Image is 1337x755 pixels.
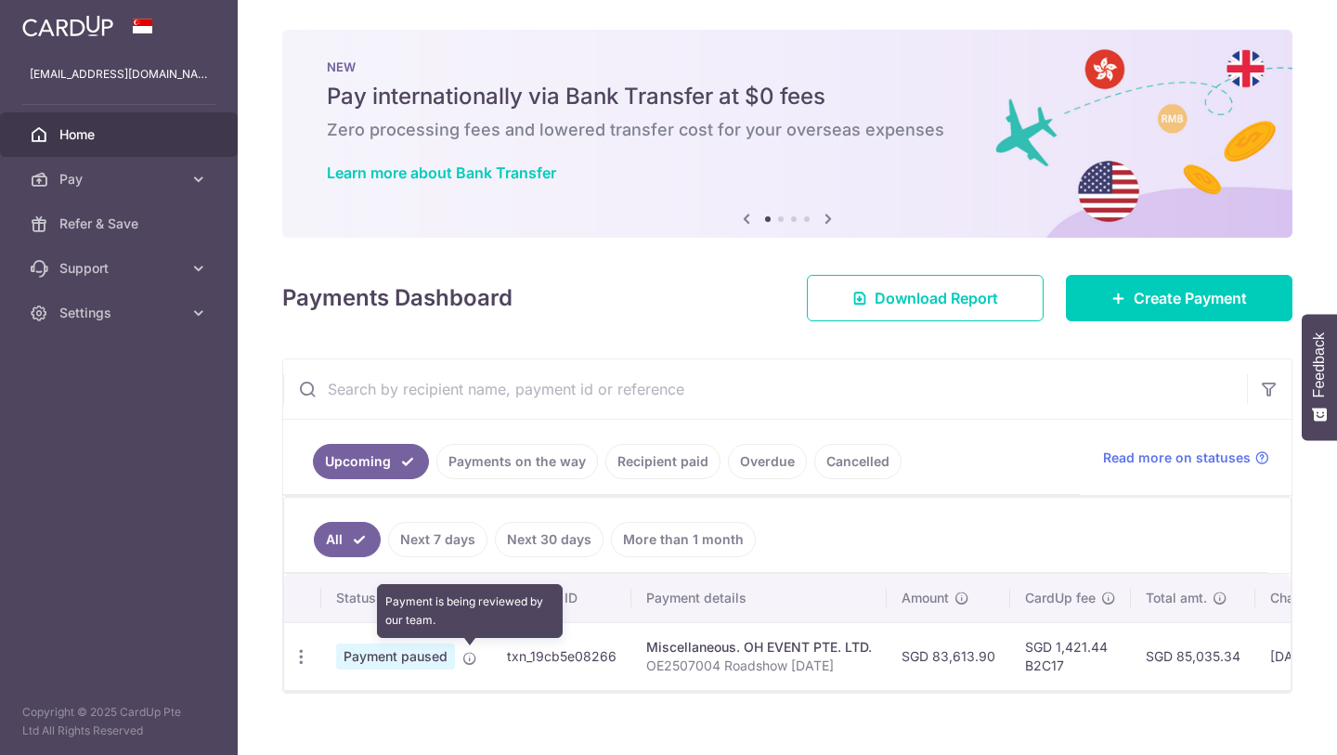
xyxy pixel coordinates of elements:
[336,589,376,607] span: Status
[1103,449,1269,467] a: Read more on statuses
[814,444,902,479] a: Cancelled
[728,444,807,479] a: Overdue
[631,574,887,622] th: Payment details
[436,444,598,479] a: Payments on the way
[377,584,563,638] div: Payment is being reviewed by our team.
[327,82,1248,111] h5: Pay internationally via Bank Transfer at $0 fees
[492,622,631,690] td: txn_19cb5e08266
[1131,622,1255,690] td: SGD 85,035.34
[492,574,631,622] th: Payment ID
[282,281,513,315] h4: Payments Dashboard
[495,522,604,557] a: Next 30 days
[902,589,949,607] span: Amount
[314,522,381,557] a: All
[59,215,182,233] span: Refer & Save
[1134,287,1247,309] span: Create Payment
[336,644,455,670] span: Payment paused
[887,622,1010,690] td: SGD 83,613.90
[1103,449,1251,467] span: Read more on statuses
[59,170,182,189] span: Pay
[22,15,113,37] img: CardUp
[611,522,756,557] a: More than 1 month
[327,163,556,182] a: Learn more about Bank Transfer
[646,638,872,657] div: Miscellaneous. OH EVENT PTE. LTD.
[327,119,1248,141] h6: Zero processing fees and lowered transfer cost for your overseas expenses
[1066,275,1292,321] a: Create Payment
[875,287,998,309] span: Download Report
[807,275,1044,321] a: Download Report
[1311,332,1328,397] span: Feedback
[59,304,182,322] span: Settings
[327,59,1248,74] p: NEW
[605,444,720,479] a: Recipient paid
[1010,622,1131,690] td: SGD 1,421.44 B2C17
[1146,589,1207,607] span: Total amt.
[1302,314,1337,440] button: Feedback - Show survey
[59,125,182,144] span: Home
[282,30,1292,238] img: Bank transfer banner
[43,13,81,30] span: Help
[30,65,208,84] p: [EMAIL_ADDRESS][DOMAIN_NAME]
[646,657,872,675] p: OE2507004 Roadshow [DATE]
[388,522,487,557] a: Next 7 days
[59,259,182,278] span: Support
[283,359,1247,419] input: Search by recipient name, payment id or reference
[313,444,429,479] a: Upcoming
[1025,589,1096,607] span: CardUp fee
